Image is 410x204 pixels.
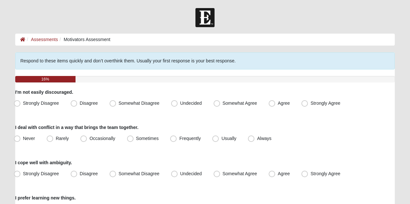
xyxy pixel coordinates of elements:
span: Sometimes [136,136,159,141]
span: Disagree [80,171,98,176]
li: Motivators Assessment [58,36,111,43]
span: Always [257,136,271,141]
span: Strongly Agree [310,101,340,106]
span: Somewhat Agree [223,101,257,106]
span: Somewhat Agree [223,171,257,176]
a: Assessments [31,37,58,42]
span: Respond to these items quickly and don’t overthink them. Usually your first response is your best... [20,58,236,63]
span: Somewhat Disagree [119,101,159,106]
span: Rarely [56,136,69,141]
span: Frequently [179,136,201,141]
span: Disagree [80,101,98,106]
span: Never [23,136,35,141]
img: Church of Eleven22 Logo [195,8,215,27]
span: Usually [221,136,236,141]
span: Occasionally [89,136,115,141]
label: I cope well with ambiguity. [15,159,72,166]
span: Undecided [180,171,202,176]
span: Somewhat Disagree [119,171,159,176]
div: 16% [15,76,76,82]
span: Strongly Disagree [23,101,59,106]
label: I'm not easily discouraged. [15,89,73,95]
span: Agree [278,101,290,106]
span: Agree [278,171,290,176]
label: I deal with conflict in a way that brings the team together. [15,124,138,131]
span: Undecided [180,101,202,106]
span: Strongly Agree [310,171,340,176]
span: Strongly Disagree [23,171,59,176]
